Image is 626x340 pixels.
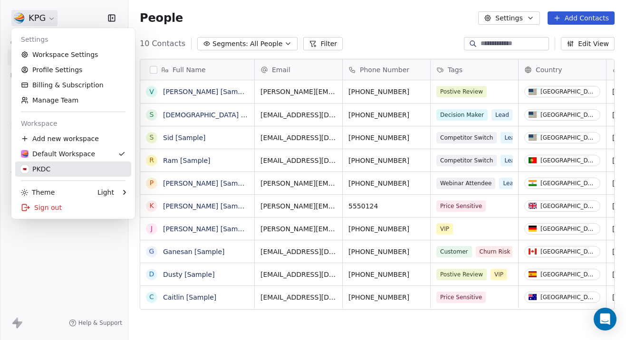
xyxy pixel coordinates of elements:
[21,188,55,197] div: Theme
[15,200,131,215] div: Sign out
[21,164,50,174] div: PKDC
[21,150,29,158] img: KPG%20OVERSEAS%20icon.png
[15,77,131,93] a: Billing & Subscription
[15,32,131,47] div: Settings
[15,93,131,108] a: Manage Team
[15,62,131,77] a: Profile Settings
[15,131,131,146] div: Add new workspace
[21,149,95,159] div: Default Workspace
[15,47,131,62] a: Workspace Settings
[21,165,29,173] img: PKDC.jpg
[97,188,114,197] div: Light
[15,116,131,131] div: Workspace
